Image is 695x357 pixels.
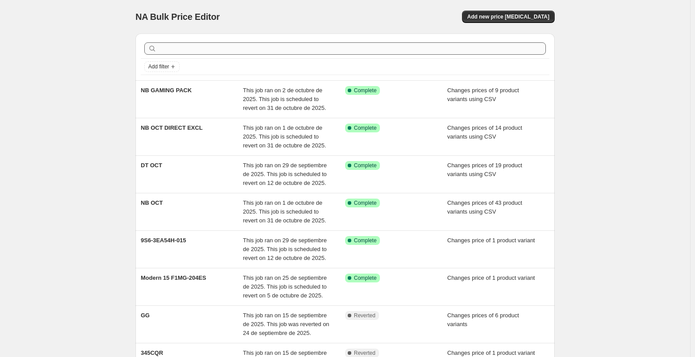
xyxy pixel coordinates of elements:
[243,312,330,336] span: This job ran on 15 de septiembre de 2025. This job was reverted on 24 de septiembre de 2025.
[141,87,192,94] span: NB GAMING PACK
[354,162,376,169] span: Complete
[148,63,169,70] span: Add filter
[447,162,522,177] span: Changes prices of 19 product variants using CSV
[354,87,376,94] span: Complete
[447,237,535,244] span: Changes price of 1 product variant
[141,124,203,131] span: NB OCT DIRECT EXCL
[447,349,535,356] span: Changes price of 1 product variant
[354,274,376,282] span: Complete
[243,199,327,224] span: This job ran on 1 de octubre de 2025. This job is scheduled to revert on 31 de octubre de 2025.
[447,124,522,140] span: Changes prices of 14 product variants using CSV
[447,199,522,215] span: Changes prices of 43 product variants using CSV
[141,199,163,206] span: NB OCT
[243,162,327,186] span: This job ran on 29 de septiembre de 2025. This job is scheduled to revert on 12 de octubre de 2025.
[462,11,555,23] button: Add new price [MEDICAL_DATA]
[243,274,327,299] span: This job ran on 25 de septiembre de 2025. This job is scheduled to revert on 5 de octubre de 2025.
[354,124,376,132] span: Complete
[243,237,327,261] span: This job ran on 29 de septiembre de 2025. This job is scheduled to revert on 12 de octubre de 2025.
[135,12,220,22] span: NA Bulk Price Editor
[354,199,376,207] span: Complete
[447,312,519,327] span: Changes prices of 6 product variants
[141,162,162,169] span: DT OCT
[141,237,186,244] span: 9S6-3EA54H-015
[144,61,180,72] button: Add filter
[141,274,206,281] span: Modern 15 F1MG-204ES
[467,13,549,20] span: Add new price [MEDICAL_DATA]
[447,274,535,281] span: Changes price of 1 product variant
[243,87,327,111] span: This job ran on 2 de octubre de 2025. This job is scheduled to revert on 31 de octubre de 2025.
[354,349,376,357] span: Reverted
[141,312,150,319] span: GG
[354,237,376,244] span: Complete
[243,124,327,149] span: This job ran on 1 de octubre de 2025. This job is scheduled to revert on 31 de octubre de 2025.
[447,87,519,102] span: Changes prices of 9 product variants using CSV
[141,349,163,356] span: 345CQR
[354,312,376,319] span: Reverted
